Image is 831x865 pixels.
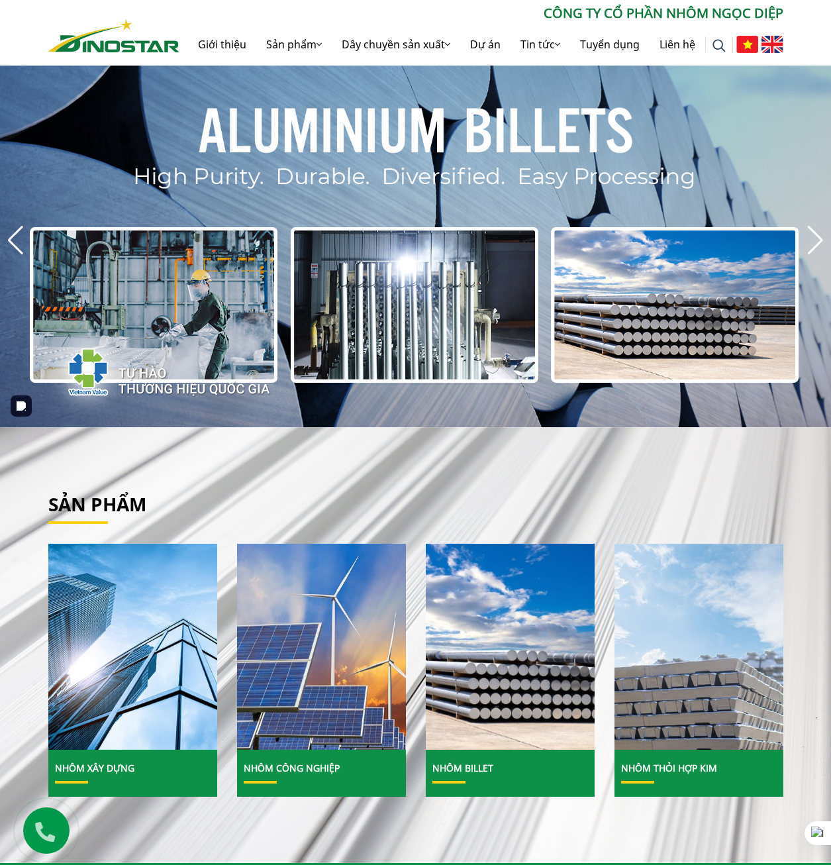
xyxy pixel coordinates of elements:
[614,543,783,750] img: Nhôm Thỏi hợp kim
[712,39,726,52] img: search
[570,23,650,66] a: Tuyển dụng
[48,17,179,52] a: Nhôm Dinostar
[48,543,217,750] img: Nhôm Xây dựng
[256,23,332,66] a: Sản phẩm
[332,23,460,66] a: Dây chuyền sản xuất
[55,762,134,774] a: Nhôm Xây dựng
[48,544,217,750] a: Nhôm Xây dựng
[511,23,570,66] a: Tin tức
[237,544,406,750] a: Nhôm Công nghiệp
[807,226,824,255] div: Next slide
[650,23,705,66] a: Liên hệ
[179,3,783,23] p: CÔNG TY CỔ PHẦN NHÔM NGỌC DIỆP
[28,324,272,414] img: thqg
[432,762,493,774] a: Nhôm Billet
[736,36,758,53] img: Tiếng Việt
[7,226,24,255] div: Previous slide
[621,762,717,774] a: Nhôm Thỏi hợp kim
[761,36,783,53] img: English
[48,19,179,52] img: Nhôm Dinostar
[614,544,783,750] a: Nhôm Thỏi hợp kim
[460,23,511,66] a: Dự án
[425,543,594,750] img: Nhôm Billet
[236,543,405,750] img: Nhôm Công nghiệp
[48,491,146,517] a: Sản phẩm
[188,23,256,66] a: Giới thiệu
[244,762,340,774] a: Nhôm Công nghiệp
[426,544,595,750] a: Nhôm Billet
